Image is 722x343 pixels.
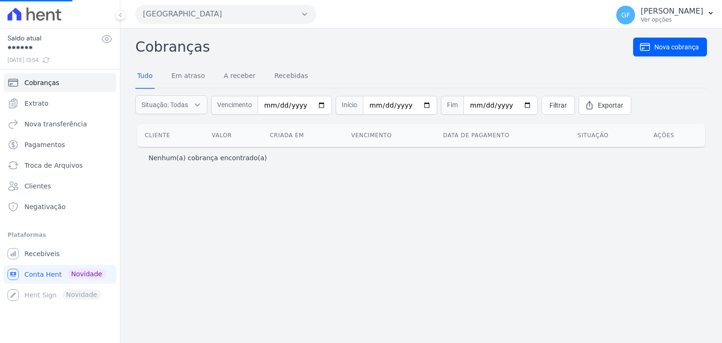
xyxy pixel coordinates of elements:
[4,115,116,133] a: Nova transferência
[24,78,59,87] span: Cobranças
[8,33,101,43] span: Saldo atual
[4,156,116,175] a: Troca de Arquivos
[541,96,575,115] a: Filtrar
[4,177,116,195] a: Clientes
[135,36,633,57] h2: Cobranças
[621,12,630,18] span: GF
[24,270,62,279] span: Conta Hent
[570,124,646,147] th: Situação
[24,99,48,108] span: Extrato
[609,2,722,28] button: GF [PERSON_NAME] Ver opções
[336,96,363,115] span: Início
[633,38,707,56] a: Nova cobrança
[436,124,570,147] th: Data de pagamento
[4,73,116,92] a: Cobranças
[135,5,316,23] button: [GEOGRAPHIC_DATA]
[598,101,623,110] span: Exportar
[549,101,567,110] span: Filtrar
[24,119,87,129] span: Nova transferência
[135,64,155,89] a: Tudo
[641,7,703,16] p: [PERSON_NAME]
[24,249,60,258] span: Recebíveis
[8,229,112,241] div: Plataformas
[441,96,463,115] span: Fim
[24,202,66,211] span: Negativação
[149,153,267,163] p: Nenhum(a) cobrança encontrado(a)
[24,161,83,170] span: Troca de Arquivos
[654,42,699,52] span: Nova cobrança
[8,73,112,304] nav: Sidebar
[646,124,705,147] th: Ações
[222,64,258,89] a: A receber
[4,135,116,154] a: Pagamentos
[204,124,262,147] th: Valor
[273,64,310,89] a: Recebidas
[579,96,631,115] a: Exportar
[262,124,344,147] th: Criada em
[8,56,101,64] span: [DATE] 13:54
[135,95,207,114] button: Situação: Todas
[641,16,703,23] p: Ver opções
[67,269,106,279] span: Novidade
[24,181,51,191] span: Clientes
[4,265,116,284] a: Conta Hent Novidade
[4,197,116,216] a: Negativação
[170,64,207,89] a: Em atraso
[4,244,116,263] a: Recebíveis
[141,100,188,109] span: Situação: Todas
[24,140,65,149] span: Pagamentos
[4,94,116,113] a: Extrato
[137,124,204,147] th: Cliente
[344,124,436,147] th: Vencimento
[211,96,258,115] span: Vencimento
